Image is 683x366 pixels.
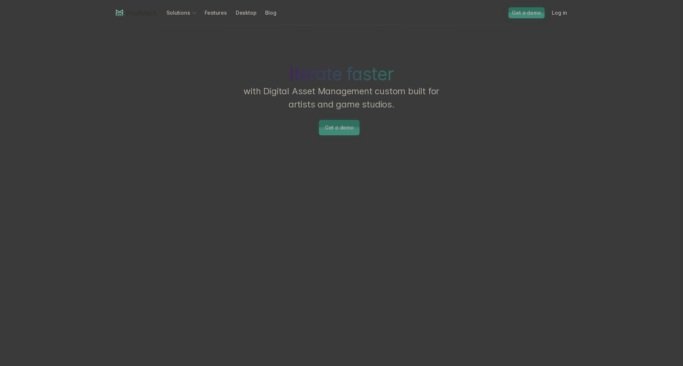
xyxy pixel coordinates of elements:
a: Log in [552,6,576,19]
input: Work with outsourced artists? [2,133,7,138]
a: mudstack logo [116,10,158,16]
a: Get a demo [319,120,360,135]
a: Desktop [236,6,265,19]
a: Features [205,6,235,19]
a: Get a demo [508,7,545,18]
a: Blog [265,6,285,19]
p: with Digital Asset Management custom built for artists and game studios. [232,85,452,111]
div: Solutions [166,6,199,19]
span: Iterate faster [289,63,394,85]
span: Work with outsourced artists? [8,133,85,139]
span: Art team size [122,61,157,67]
span: Job title [122,30,143,37]
span: Last name [122,0,150,7]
